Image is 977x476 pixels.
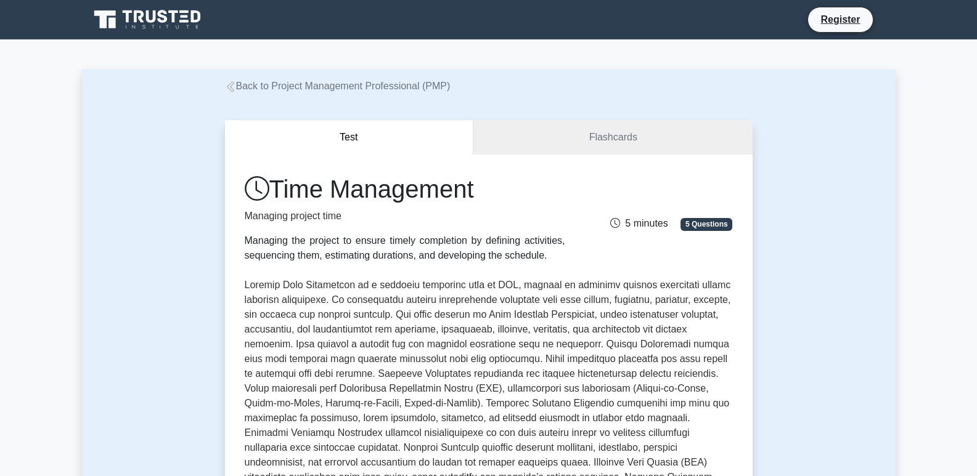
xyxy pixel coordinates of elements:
a: Register [813,12,867,27]
a: Flashcards [473,120,752,155]
button: Test [225,120,474,155]
p: Managing project time [245,209,565,224]
h1: Time Management [245,174,565,204]
span: 5 minutes [610,218,668,228]
span: 5 Questions [681,218,732,230]
div: Managing the project to ensure timely completion by defining activities, sequencing them, estimat... [245,233,565,263]
a: Back to Project Management Professional (PMP) [225,81,451,91]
